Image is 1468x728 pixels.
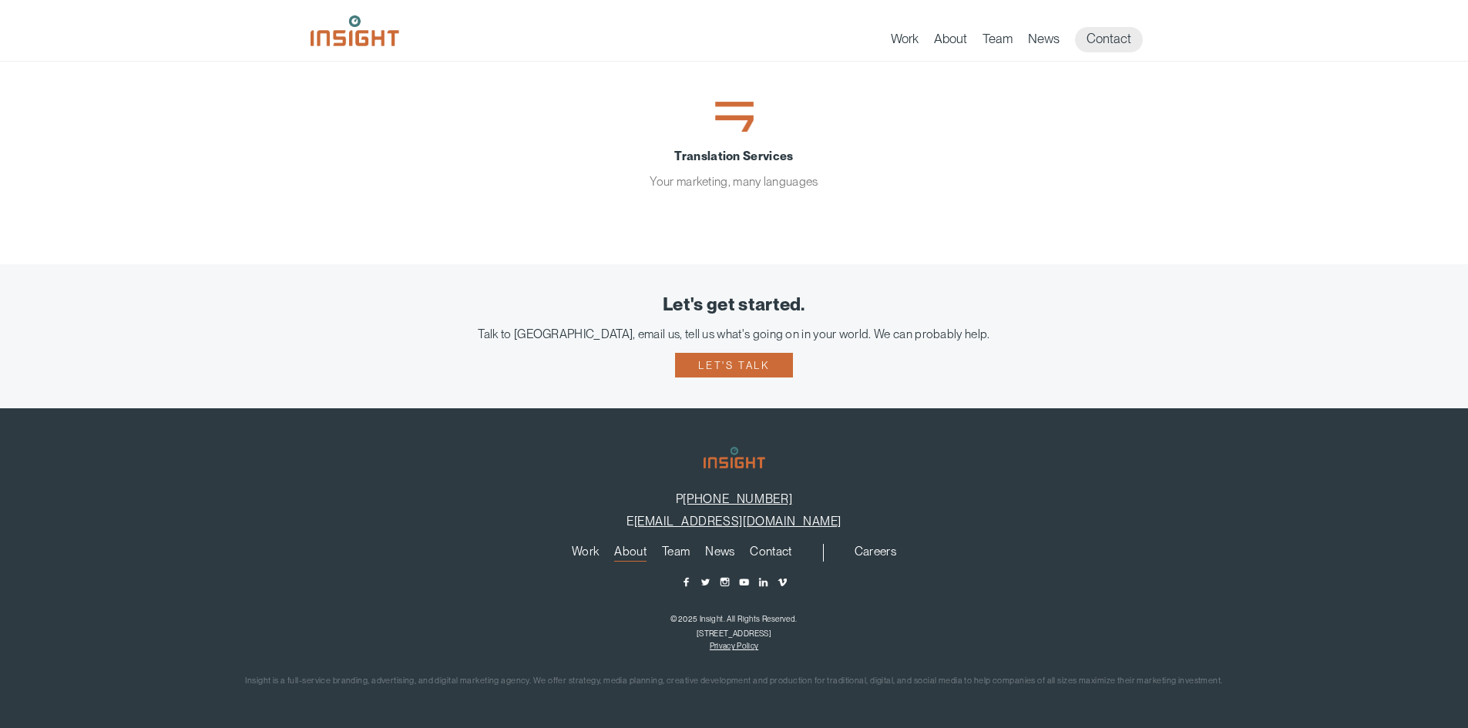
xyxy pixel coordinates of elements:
[855,545,896,562] a: Careers
[705,545,734,562] a: News
[777,576,788,588] a: Vimeo
[637,147,831,165] span: Translation Services
[637,147,831,191] div: Your marketing, many languages
[891,31,919,52] a: Work
[891,27,1158,52] nav: primary navigation menu
[662,545,690,562] a: Team
[700,576,711,588] a: Twitter
[738,576,750,588] a: YouTube
[934,31,967,52] a: About
[23,491,1445,506] p: P
[564,544,824,562] nav: primary navigation menu
[1028,31,1060,52] a: News
[719,576,731,588] a: Instagram
[23,514,1445,528] p: E
[758,576,769,588] a: LinkedIn
[683,491,792,506] a: [PHONE_NUMBER]
[704,447,765,468] img: Insight Marketing Design
[572,545,599,562] a: Work
[847,544,904,562] nav: secondary navigation menu
[983,31,1013,52] a: Team
[1075,27,1143,52] a: Contact
[710,641,758,650] a: Privacy Policy
[23,673,1445,689] p: Insight is a full-service branding, advertising, and digital marketing agency. We offer strategy,...
[634,514,841,528] a: [EMAIL_ADDRESS][DOMAIN_NAME]
[23,295,1445,315] div: Let's get started.
[311,15,399,46] img: Insight Marketing Design
[675,353,792,377] a: Let's talk
[680,576,692,588] a: Facebook
[23,327,1445,341] div: Talk to [GEOGRAPHIC_DATA], email us, tell us what's going on in your world. We can probably help.
[750,545,791,562] a: Contact
[614,545,647,562] a: About
[706,641,762,650] nav: copyright navigation menu
[23,612,1445,639] p: ©2025 Insight. All Rights Reserved. [STREET_ADDRESS]
[614,75,855,214] a: Translation ServicesYour marketing, many languages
